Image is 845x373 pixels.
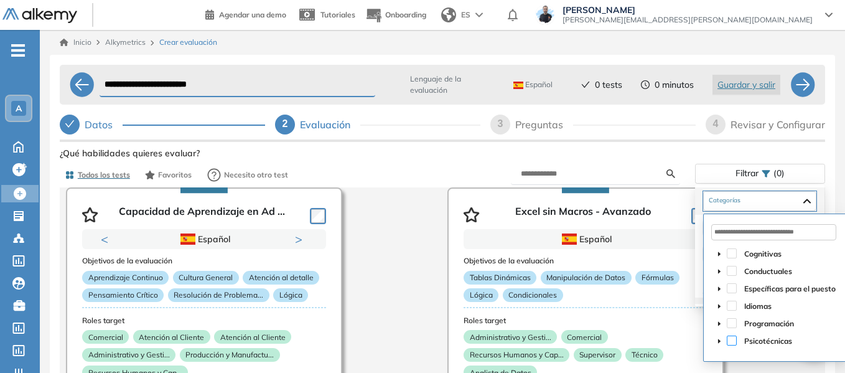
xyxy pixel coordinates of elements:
[273,288,308,302] p: Lógica
[173,271,239,285] p: Cultura General
[410,73,496,96] span: Lenguaje de la evaluación
[773,164,785,182] span: (0)
[182,249,197,251] button: 1
[703,218,817,238] div: Nivel
[85,115,123,135] div: Datos
[60,37,91,48] a: Inicio
[82,348,175,362] p: Administrativo y Gesti...
[716,251,722,257] span: caret-down
[126,232,282,246] div: Español
[716,321,722,327] span: caret-down
[713,118,719,129] span: 4
[742,246,838,261] span: Cognitivas
[716,303,722,309] span: caret-down
[82,288,164,302] p: Pensamiento Crítico
[464,316,707,325] h3: Roles target
[744,284,836,293] span: Específicas para el puesto
[300,115,360,135] div: Evaluación
[243,271,319,285] p: Atención al detalle
[716,286,722,292] span: caret-down
[219,10,286,19] span: Agendar una demo
[562,234,577,245] img: ESP
[224,169,288,181] span: Necesito otro test
[563,15,813,25] span: [PERSON_NAME][EMAIL_ADDRESS][PERSON_NAME][DOMAIN_NAME]
[275,115,480,135] div: 2Evaluación
[60,164,135,186] button: Todos los tests
[508,232,663,246] div: Español
[202,249,212,251] button: 2
[158,169,192,181] span: Favoritos
[464,348,569,362] p: Recursos Humanos y Cap...
[744,249,782,258] span: Cognitivas
[82,316,326,325] h3: Roles target
[515,205,651,224] p: Excel sin Macros - Avanzado
[11,49,25,52] i: -
[214,330,291,344] p: Atención al Cliente
[168,288,269,302] p: Resolución de Problema...
[16,103,22,113] span: A
[706,115,825,135] div: 4Revisar y Configurar
[140,164,197,186] button: Favoritos
[464,330,557,344] p: Administrativo y Gesti...
[742,298,838,313] span: Idiomas
[60,115,265,135] div: Datos
[635,271,679,285] p: Fórmulas
[475,12,483,17] img: arrow
[742,281,838,296] span: Específicas para el puesto
[82,257,326,265] h3: Objetivos de la evaluación
[625,348,663,362] p: Técnico
[716,268,722,275] span: caret-down
[498,118,503,129] span: 3
[464,257,707,265] h3: Objetivos de la evaluación
[282,118,288,129] span: 2
[365,2,426,29] button: Onboarding
[295,233,307,245] button: Next
[119,205,285,224] p: Capacidad de Aprendizaje en Ad ...
[101,233,113,245] button: Previous
[563,5,813,15] span: [PERSON_NAME]
[561,330,608,344] p: Comercial
[320,10,355,19] span: Tutoriales
[385,10,426,19] span: Onboarding
[464,288,498,302] p: Lógica
[180,234,195,245] img: ESP
[65,119,75,129] span: check
[82,330,129,344] p: Comercial
[744,319,794,328] span: Programación
[205,6,286,21] a: Agendar una demo
[717,78,775,92] span: Guardar y salir
[82,271,169,285] p: Aprendizaje Continuo
[217,249,226,251] button: 3
[503,288,563,302] p: Condicionales
[133,330,210,344] p: Atención al Cliente
[60,147,200,160] span: ¿Qué habilidades quieres evaluar?
[464,271,536,285] p: Tablas Dinámicas
[742,263,838,278] span: Conductuales
[744,336,792,346] span: Psicotécnicas
[735,164,759,182] span: Filtrar
[159,37,217,48] span: Crear evaluación
[105,37,146,47] span: Alkymetrics
[202,163,294,187] button: Necesito otro test
[490,115,696,135] div: 3Preguntas
[716,338,722,344] span: caret-down
[744,301,772,311] span: Idiomas
[712,75,780,95] button: Guardar y salir
[731,115,825,135] div: Revisar y Configurar
[515,115,573,135] div: Preguntas
[2,8,77,24] img: Logo
[461,9,470,21] span: ES
[541,271,632,285] p: Manipulación de Datos
[180,348,280,362] p: Producción y Manufactu...
[744,267,792,276] span: Conductuales
[703,244,817,264] div: Lenguaje
[574,348,622,362] p: Supervisor
[513,82,523,89] img: ESP
[655,78,694,92] span: 0 minutos
[641,80,650,89] span: clock-circle
[513,80,553,90] span: Español
[742,316,838,331] span: Programación
[441,7,456,22] img: world
[742,333,838,348] span: Psicotécnicas
[78,169,130,181] span: Todos los tests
